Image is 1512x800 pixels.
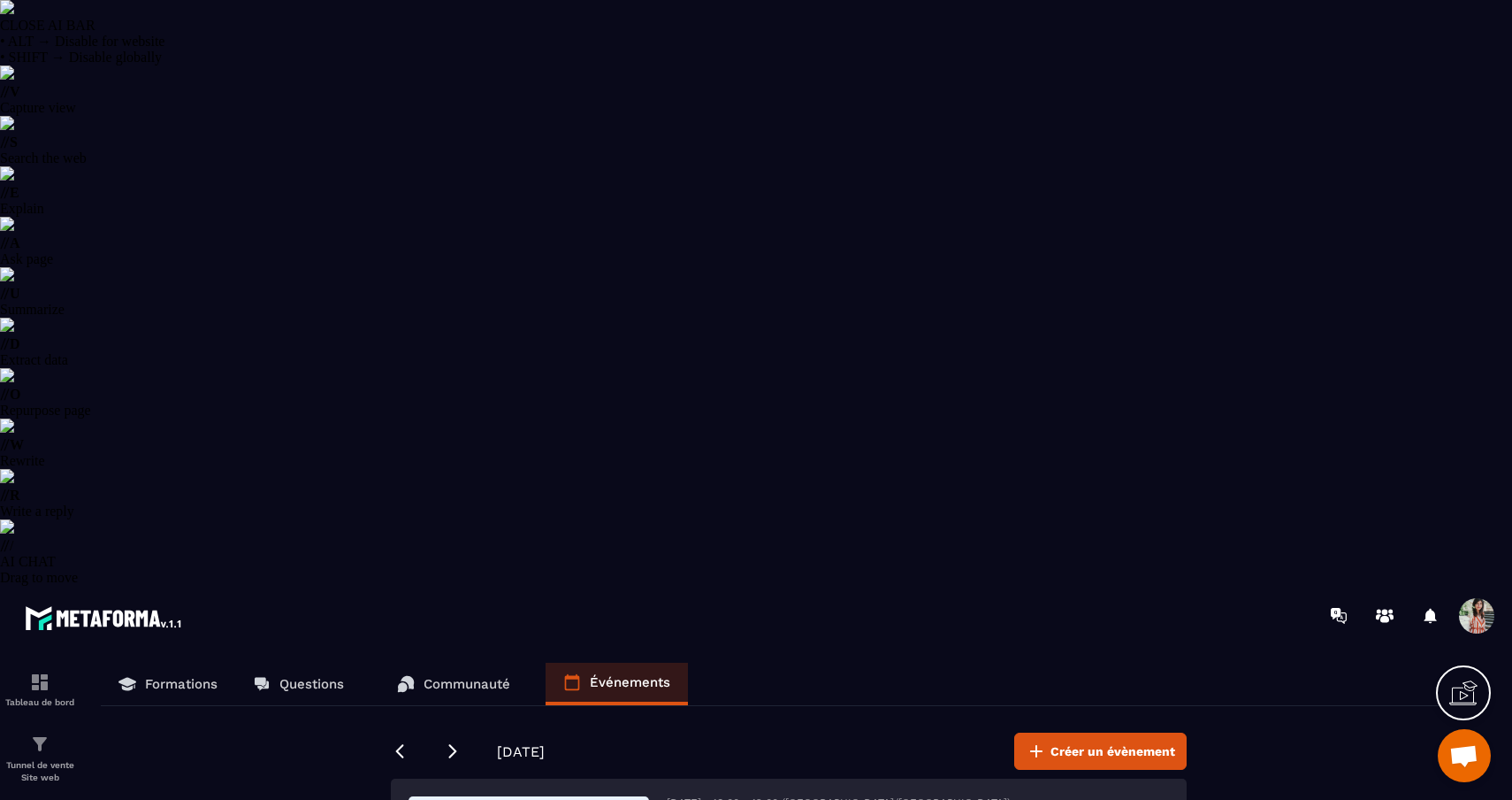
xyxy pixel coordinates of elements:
a: Communauté [379,663,528,705]
img: formation [29,734,50,755]
a: Événements [546,663,688,705]
p: Tableau de bord [4,697,75,707]
a: Questions [235,663,362,705]
img: formation [29,672,50,693]
span: [DATE] [497,743,545,760]
a: formationformationTableau de bord [4,658,75,720]
p: Formations [145,676,218,692]
span: Créer un évènement [1050,742,1175,760]
a: formationformationTunnel de vente Site web [4,720,75,797]
div: Ouvrir le chat [1438,729,1491,782]
a: Formations [101,663,235,705]
p: Événements [590,674,670,690]
p: Communauté [424,676,510,692]
button: Créer un évènement [1014,733,1187,770]
p: Questions [279,676,344,692]
p: Tunnel de vente Site web [4,759,75,784]
img: logo [25,602,184,634]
